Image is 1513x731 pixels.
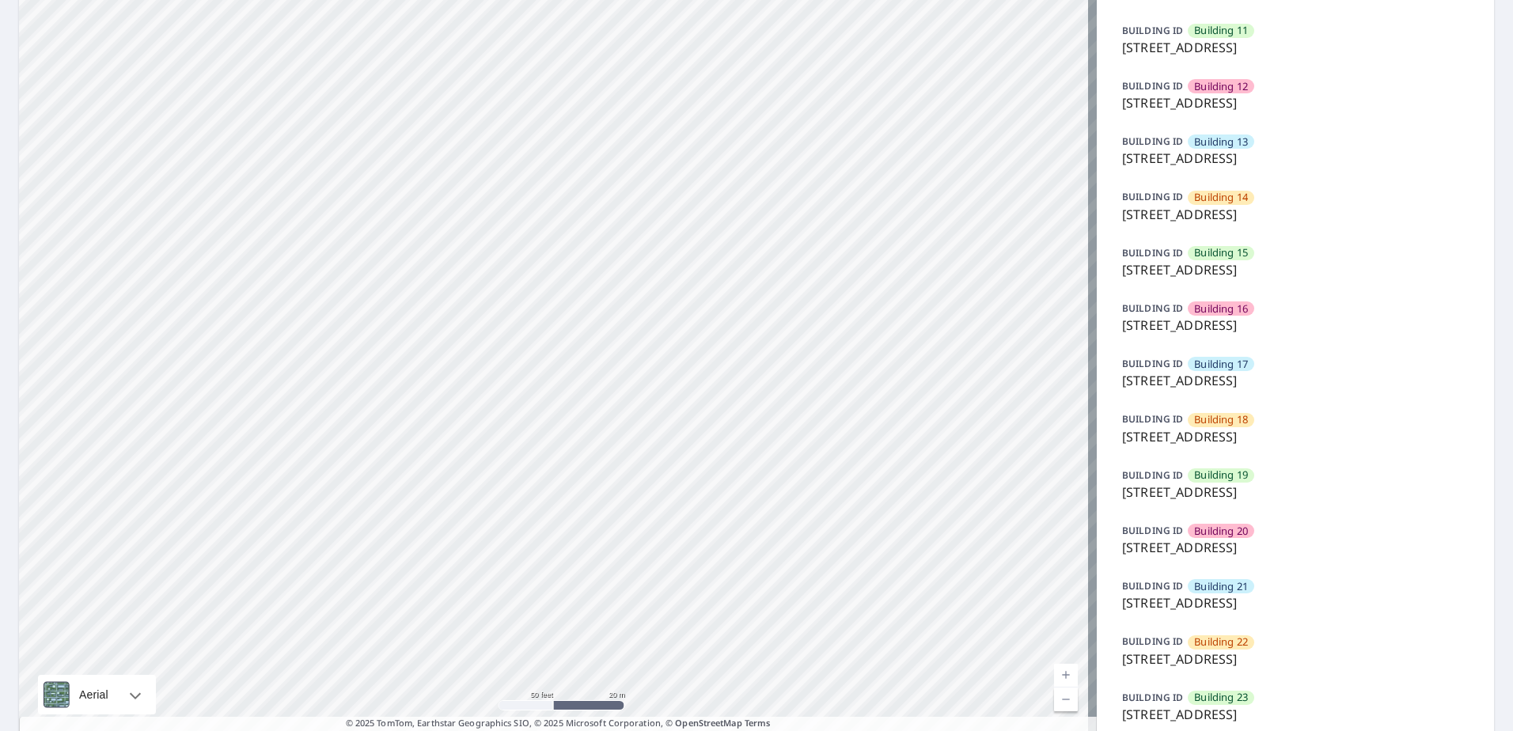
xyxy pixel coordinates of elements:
a: OpenStreetMap [675,717,741,729]
p: [STREET_ADDRESS] [1122,93,1469,112]
p: BUILDING ID [1122,468,1183,482]
span: Building 14 [1194,190,1248,205]
a: Terms [745,717,771,729]
p: [STREET_ADDRESS] [1122,427,1469,446]
p: [STREET_ADDRESS] [1122,705,1469,724]
span: Building 16 [1194,301,1248,316]
p: [STREET_ADDRESS] [1122,650,1469,669]
p: BUILDING ID [1122,134,1183,148]
span: Building 20 [1194,524,1248,539]
p: [STREET_ADDRESS] [1122,316,1469,335]
span: Building 11 [1194,23,1248,38]
p: BUILDING ID [1122,357,1183,370]
p: [STREET_ADDRESS] [1122,371,1469,390]
p: BUILDING ID [1122,524,1183,537]
span: © 2025 TomTom, Earthstar Geographics SIO, © 2025 Microsoft Corporation, © [346,717,771,730]
p: [STREET_ADDRESS] [1122,38,1469,57]
span: Building 21 [1194,579,1248,594]
p: BUILDING ID [1122,634,1183,648]
p: BUILDING ID [1122,301,1183,315]
a: Current Level 19, Zoom Out [1054,687,1078,711]
p: BUILDING ID [1122,691,1183,704]
p: [STREET_ADDRESS] [1122,483,1469,502]
span: Building 18 [1194,412,1248,427]
span: Building 12 [1194,79,1248,94]
div: Aerial [38,675,156,714]
span: Building 13 [1194,134,1248,150]
p: [STREET_ADDRESS] [1122,260,1469,279]
p: BUILDING ID [1122,190,1183,203]
p: BUILDING ID [1122,579,1183,593]
span: Building 15 [1194,245,1248,260]
p: [STREET_ADDRESS] [1122,205,1469,224]
p: BUILDING ID [1122,246,1183,259]
p: [STREET_ADDRESS] [1122,593,1469,612]
a: Current Level 19, Zoom In [1054,664,1078,687]
p: BUILDING ID [1122,24,1183,37]
span: Building 22 [1194,634,1248,650]
p: BUILDING ID [1122,412,1183,426]
span: Building 23 [1194,690,1248,705]
div: Aerial [74,675,113,714]
p: [STREET_ADDRESS] [1122,149,1469,168]
span: Building 19 [1194,468,1248,483]
p: [STREET_ADDRESS] [1122,538,1469,557]
span: Building 17 [1194,357,1248,372]
p: BUILDING ID [1122,79,1183,93]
